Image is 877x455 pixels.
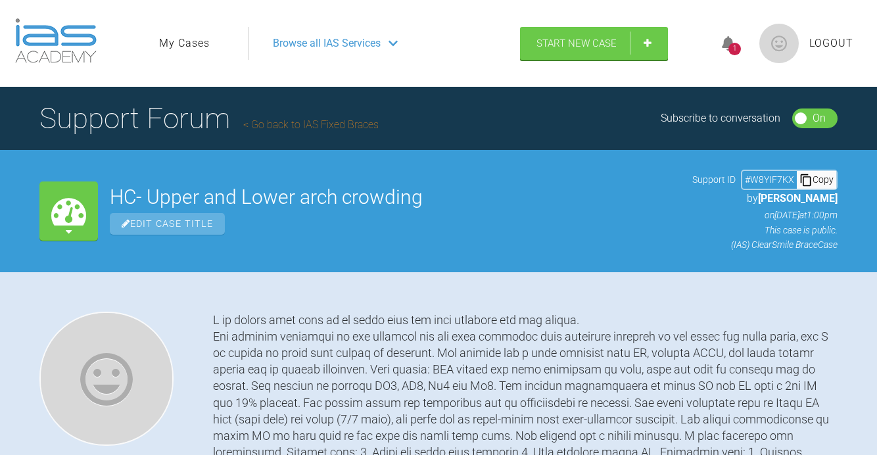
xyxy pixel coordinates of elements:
span: Edit Case Title [110,213,225,235]
span: Support ID [692,172,736,187]
img: logo-light.3e3ef733.png [15,18,97,63]
div: 1 [728,43,741,55]
p: on [DATE] at 1:00pm [692,208,838,222]
a: Start New Case [520,27,668,60]
span: Browse all IAS Services [273,35,381,52]
div: Subscribe to conversation [661,110,780,127]
span: Start New Case [536,37,617,49]
div: Copy [797,171,836,188]
h1: Support Forum [39,95,379,141]
a: My Cases [159,35,210,52]
img: Tracey Campbell [39,312,174,446]
p: (IAS) ClearSmile Brace Case [692,237,838,252]
p: This case is public. [692,223,838,237]
span: [PERSON_NAME] [758,192,838,204]
div: On [813,110,826,127]
img: profile.png [759,24,799,63]
p: by [692,190,838,207]
div: # W8YIF7KX [742,172,797,187]
a: Logout [809,35,853,52]
h2: HC- Upper and Lower arch crowding [110,187,680,207]
a: Go back to IAS Fixed Braces [243,118,379,131]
